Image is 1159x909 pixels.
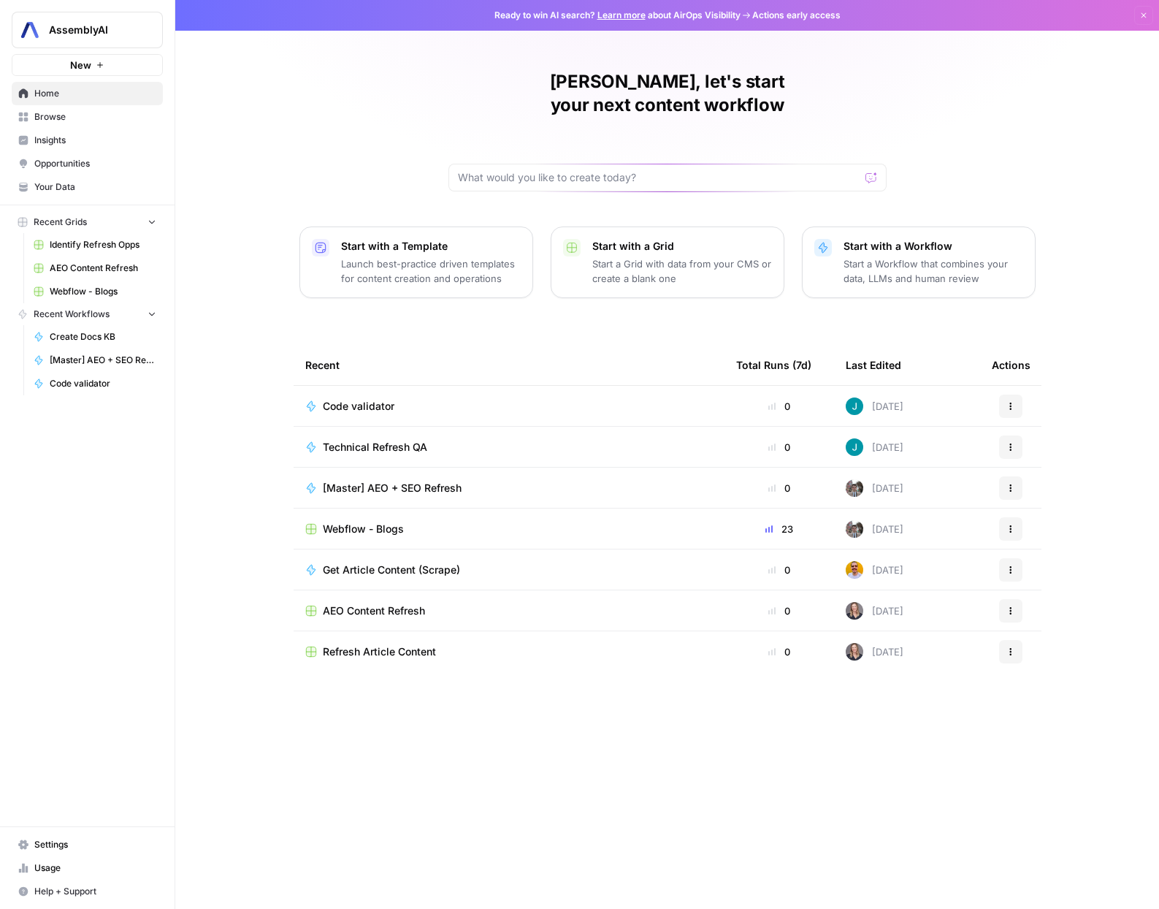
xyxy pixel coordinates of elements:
img: AssemblyAI Logo [17,17,43,43]
div: 0 [736,644,822,659]
div: 0 [736,481,822,495]
a: AEO Content Refresh [305,604,713,618]
button: Start with a GridStart a Grid with data from your CMS or create a blank one [551,227,784,298]
div: [DATE] [846,643,903,661]
button: Recent Workflows [12,303,163,325]
a: Settings [12,833,163,856]
span: Browse [34,110,156,123]
div: 23 [736,522,822,536]
p: Start with a Template [341,239,521,254]
div: [DATE] [846,602,903,620]
span: Webflow - Blogs [50,285,156,298]
a: Usage [12,856,163,880]
a: Insights [12,129,163,152]
div: 0 [736,440,822,454]
span: Technical Refresh QA [323,440,427,454]
input: What would you like to create today? [458,170,860,185]
img: aykddn03nspp7mweza4af86apy8j [846,438,863,456]
a: Technical Refresh QA [305,440,713,454]
button: Workspace: AssemblyAI [12,12,163,48]
span: New [70,58,91,72]
img: mtm3mwwjid4nvhapkft0keo1ean8 [846,561,863,579]
span: Usage [34,862,156,875]
a: Code validator [305,399,713,414]
div: [DATE] [846,561,903,579]
a: Refresh Article Content [305,644,713,659]
span: [Master] AEO + SEO Refresh [50,354,156,367]
img: u13gwt194sd4qc1jrypxg1l0agas [846,643,863,661]
button: New [12,54,163,76]
h1: [PERSON_NAME], let's start your next content workflow [448,70,887,117]
button: Recent Grids [12,211,163,233]
a: [Master] AEO + SEO Refresh [27,349,163,372]
span: Recent Workflows [34,308,110,321]
a: Browse [12,105,163,129]
span: AEO Content Refresh [323,604,425,618]
button: Start with a WorkflowStart a Workflow that combines your data, LLMs and human review [802,227,1036,298]
a: Your Data [12,175,163,199]
div: [DATE] [846,438,903,456]
a: Identify Refresh Opps [27,233,163,256]
span: AssemblyAI [49,23,137,37]
a: Home [12,82,163,105]
span: Get Article Content (Scrape) [323,563,460,577]
p: Start with a Workflow [844,239,1023,254]
img: aykddn03nspp7mweza4af86apy8j [846,398,863,415]
span: Recent Grids [34,216,87,229]
a: Learn more [597,9,646,20]
span: Your Data [34,180,156,194]
p: Launch best-practice driven templates for content creation and operations [341,256,521,286]
img: u13gwt194sd4qc1jrypxg1l0agas [846,602,863,620]
div: 0 [736,563,822,577]
img: a2mlt6f1nb2jhzcjxsuraj5rj4vi [846,520,863,538]
a: AEO Content Refresh [27,256,163,280]
span: Ready to win AI search? about AirOps Visibility [494,9,741,22]
span: Code validator [50,377,156,390]
div: Recent [305,345,713,385]
a: Code validator [27,372,163,395]
div: [DATE] [846,479,903,497]
a: Webflow - Blogs [305,522,713,536]
span: Create Docs KB [50,330,156,343]
img: a2mlt6f1nb2jhzcjxsuraj5rj4vi [846,479,863,497]
div: 0 [736,399,822,414]
span: Webflow - Blogs [323,522,404,536]
p: Start with a Grid [592,239,772,254]
a: Create Docs KB [27,325,163,349]
span: Opportunities [34,157,156,170]
span: Code validator [323,399,394,414]
div: 0 [736,604,822,618]
span: [Master] AEO + SEO Refresh [323,481,462,495]
span: Refresh Article Content [323,644,436,659]
div: Total Runs (7d) [736,345,811,385]
span: Settings [34,838,156,851]
a: Opportunities [12,152,163,175]
a: Get Article Content (Scrape) [305,563,713,577]
div: Actions [992,345,1030,385]
p: Start a Workflow that combines your data, LLMs and human review [844,256,1023,286]
span: Home [34,87,156,100]
a: Webflow - Blogs [27,280,163,303]
span: Actions early access [752,9,841,22]
p: Start a Grid with data from your CMS or create a blank one [592,256,772,286]
button: Help + Support [12,880,163,903]
span: Help + Support [34,885,156,898]
span: Identify Refresh Opps [50,238,156,251]
a: [Master] AEO + SEO Refresh [305,481,713,495]
button: Start with a TemplateLaunch best-practice driven templates for content creation and operations [299,227,533,298]
div: Last Edited [846,345,901,385]
div: [DATE] [846,398,903,415]
span: AEO Content Refresh [50,262,156,275]
span: Insights [34,134,156,147]
div: [DATE] [846,520,903,538]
